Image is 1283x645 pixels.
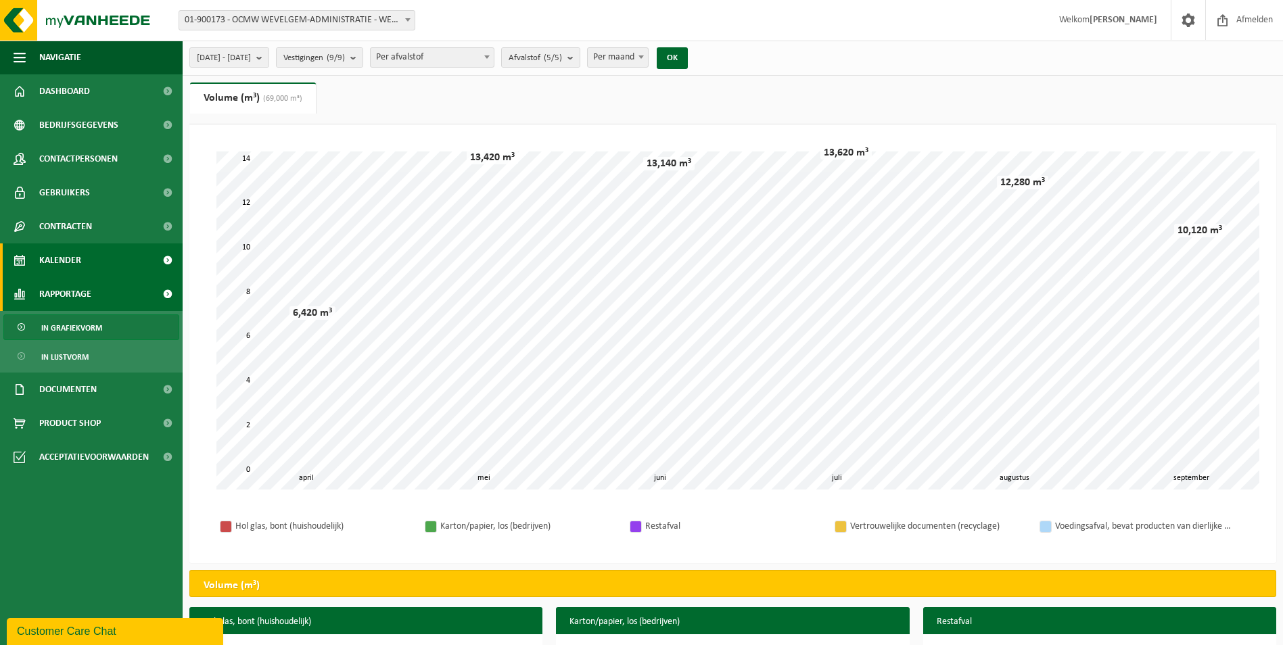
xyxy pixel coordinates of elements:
h3: Hol glas, bont (huishoudelijk) [189,607,542,637]
span: Per maand [587,47,649,68]
span: Bedrijfsgegevens [39,108,118,142]
h3: Restafval [923,607,1276,637]
div: 13,140 m³ [643,157,695,170]
span: Product Shop [39,406,101,440]
div: 12,280 m³ [997,176,1048,189]
div: Vertrouwelijke documenten (recyclage) [850,518,1026,535]
span: Afvalstof [509,48,562,68]
span: In grafiekvorm [41,315,102,341]
iframe: chat widget [7,615,226,645]
h3: Karton/papier, los (bedrijven) [556,607,909,637]
count: (9/9) [327,53,345,62]
button: Vestigingen(9/9) [276,47,363,68]
a: In lijstvorm [3,343,179,369]
span: Contactpersonen [39,142,118,176]
div: 13,620 m³ [820,146,872,160]
span: [DATE] - [DATE] [197,48,251,68]
span: (69,000 m³) [260,95,302,103]
span: Navigatie [39,41,81,74]
div: 10,120 m³ [1174,224,1226,237]
button: OK [657,47,688,69]
span: Contracten [39,210,92,243]
span: Gebruikers [39,176,90,210]
button: Afvalstof(5/5) [501,47,580,68]
count: (5/5) [544,53,562,62]
div: Restafval [645,518,821,535]
span: Documenten [39,373,97,406]
a: Volume (m³) [190,82,316,114]
span: Per afvalstof [371,48,494,67]
span: Dashboard [39,74,90,108]
button: [DATE] - [DATE] [189,47,269,68]
strong: [PERSON_NAME] [1090,15,1157,25]
span: Acceptatievoorwaarden [39,440,149,474]
span: In lijstvorm [41,344,89,370]
span: Per maand [588,48,648,67]
span: 01-900173 - OCMW WEVELGEM-ADMINISTRATIE - WEVELGEM [179,11,415,30]
span: Rapportage [39,277,91,311]
a: In grafiekvorm [3,314,179,340]
h2: Volume (m³) [190,571,273,600]
span: 01-900173 - OCMW WEVELGEM-ADMINISTRATIE - WEVELGEM [179,10,415,30]
div: 13,420 m³ [467,151,518,164]
div: Voedingsafval, bevat producten van dierlijke oorsprong, gemengde verpakking (exclusief glas), cat... [1055,518,1231,535]
div: Hol glas, bont (huishoudelijk) [235,518,411,535]
span: Per afvalstof [370,47,494,68]
div: 6,420 m³ [289,306,335,320]
span: Kalender [39,243,81,277]
div: Karton/papier, los (bedrijven) [440,518,616,535]
span: Vestigingen [283,48,345,68]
